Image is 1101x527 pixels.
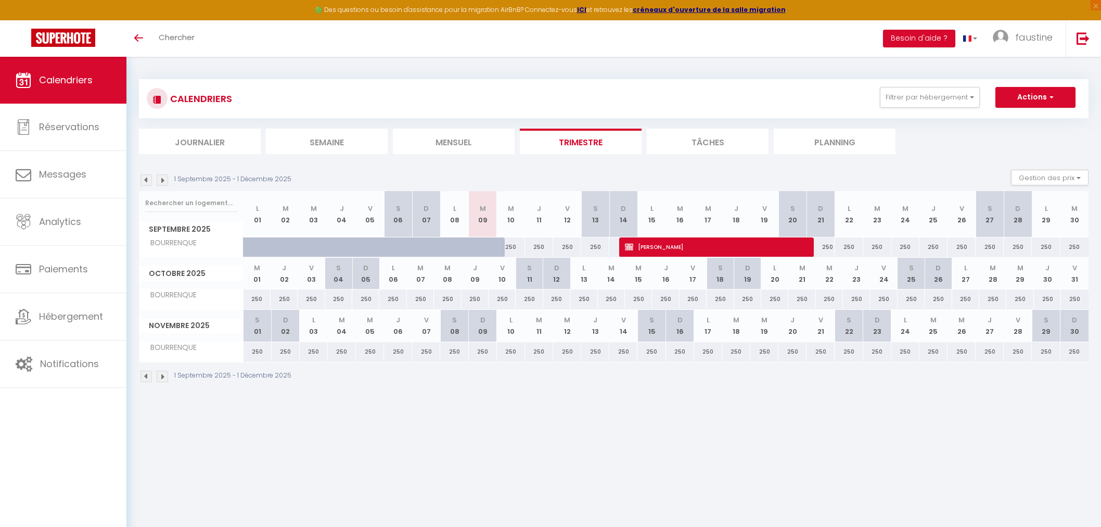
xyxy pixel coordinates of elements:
[379,290,406,309] div: 250
[718,263,723,273] abbr: S
[990,263,996,273] abbr: M
[818,204,823,214] abbr: D
[407,258,434,290] th: 07
[527,263,532,273] abbr: S
[952,290,979,309] div: 250
[734,204,738,214] abbr: J
[705,204,711,214] abbr: M
[870,290,897,309] div: 250
[835,237,863,257] div: 250
[256,204,259,214] abbr: L
[664,263,668,273] abbr: J
[151,20,202,57] a: Chercher
[774,129,895,154] li: Planning
[788,258,815,290] th: 21
[272,191,300,237] th: 02
[516,258,543,290] th: 11
[412,342,440,361] div: 250
[271,258,298,290] th: 02
[806,310,835,342] th: 21
[139,266,243,281] span: Octobre 2025
[891,310,919,342] th: 24
[948,191,976,237] th: 26
[309,263,314,273] abbr: V
[854,263,859,273] abbr: J
[818,315,823,325] abbr: V
[952,258,979,290] th: 27
[958,315,965,325] abbr: M
[1072,315,1077,325] abbr: D
[677,204,683,214] abbr: M
[39,262,88,275] span: Paiements
[141,237,199,249] span: BOURRENQUE
[964,263,967,273] abbr: L
[480,204,486,214] abbr: M
[40,357,99,370] span: Notifications
[1011,170,1089,185] button: Gestion des prix
[352,290,379,309] div: 250
[948,342,976,361] div: 250
[340,204,344,214] abbr: J
[931,204,936,214] abbr: J
[863,342,891,361] div: 250
[272,342,300,361] div: 250
[883,30,955,47] button: Besoin d'aide ?
[31,29,95,47] img: Super Booking
[995,87,1076,108] button: Actions
[1015,31,1053,44] span: faustine
[424,315,429,325] abbr: V
[453,204,456,214] abbr: L
[145,194,237,212] input: Rechercher un logement...
[835,342,863,361] div: 250
[734,258,761,290] th: 19
[843,258,870,290] th: 23
[570,290,597,309] div: 250
[543,258,570,290] th: 12
[462,258,489,290] th: 09
[392,263,395,273] abbr: L
[384,191,412,237] th: 06
[593,204,598,214] abbr: S
[694,191,722,237] th: 17
[666,310,694,342] th: 16
[39,73,93,86] span: Calendriers
[625,290,652,309] div: 250
[761,315,767,325] abbr: M
[266,129,388,154] li: Semaine
[244,290,271,309] div: 250
[778,310,806,342] th: 20
[722,342,750,361] div: 250
[520,129,642,154] li: Trimestre
[1006,258,1033,290] th: 29
[553,342,581,361] div: 250
[1034,258,1061,290] th: 30
[272,310,300,342] th: 02
[948,237,976,257] div: 250
[356,342,384,361] div: 250
[497,237,525,257] div: 250
[434,290,461,309] div: 250
[816,258,843,290] th: 22
[159,32,195,43] span: Chercher
[384,310,412,342] th: 06
[244,310,272,342] th: 01
[652,290,679,309] div: 250
[976,342,1004,361] div: 250
[1004,310,1032,342] th: 28
[898,258,925,290] th: 25
[543,290,570,309] div: 250
[300,342,328,361] div: 250
[778,191,806,237] th: 20
[875,315,880,325] abbr: D
[707,290,734,309] div: 250
[652,258,679,290] th: 16
[790,315,795,325] abbr: J
[1004,191,1032,237] th: 28
[835,191,863,237] th: 22
[311,204,317,214] abbr: M
[677,315,683,325] abbr: D
[168,87,232,110] h3: CALENDRIERS
[500,263,505,273] abbr: V
[356,310,384,342] th: 05
[722,310,750,342] th: 18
